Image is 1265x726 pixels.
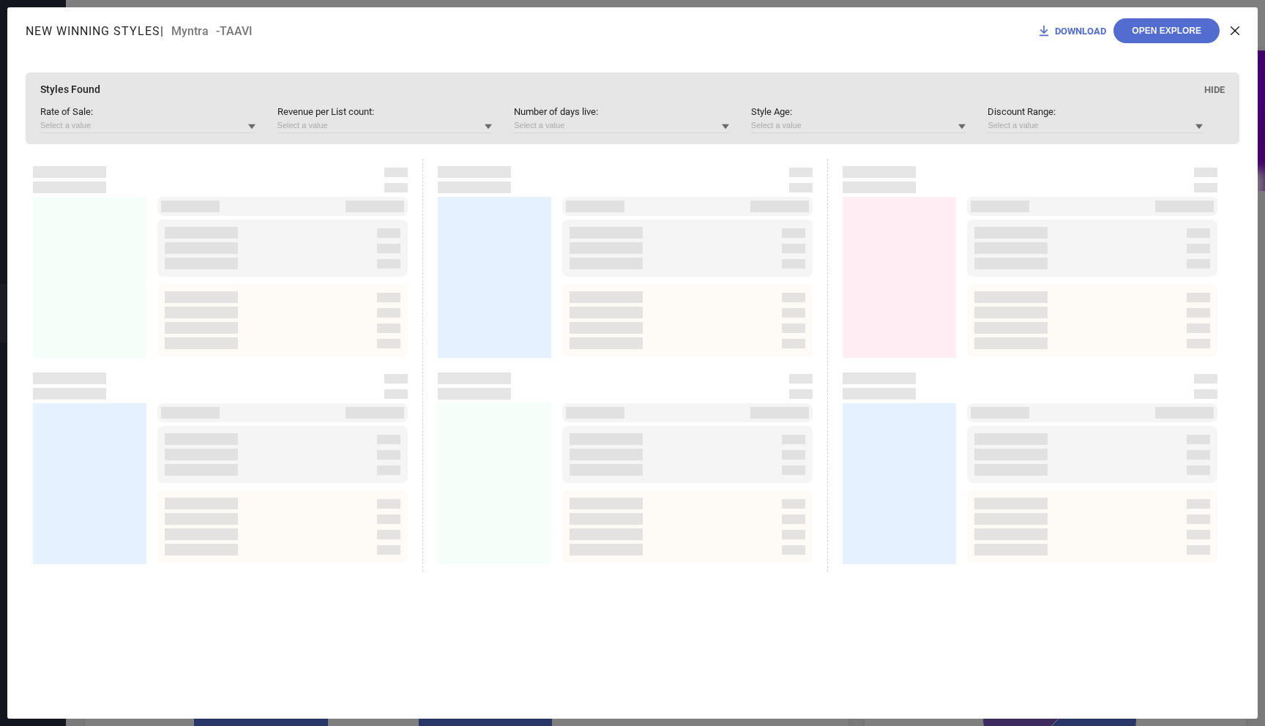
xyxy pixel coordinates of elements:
[1037,23,1106,38] div: Download
[1055,26,1106,37] span: DOWNLOAD
[751,106,966,117] span: Style Age :
[277,118,493,133] input: Select a value
[514,118,729,133] input: Select a value
[1113,18,1220,43] button: Open Explore
[26,24,171,38] h1: New Winning Styles |
[1204,84,1225,95] span: Hide
[514,106,729,117] span: Number of days live :
[216,24,253,38] span: - TAAVI
[40,83,100,95] span: Styles Found
[171,24,209,38] span: Myntra
[277,106,493,117] span: Revenue per List count :
[40,118,255,133] input: Select a value
[988,118,1203,133] input: Select a value
[751,118,966,133] input: Select a value
[40,106,255,117] span: Rate of Sale :
[988,106,1203,117] span: Discount Range :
